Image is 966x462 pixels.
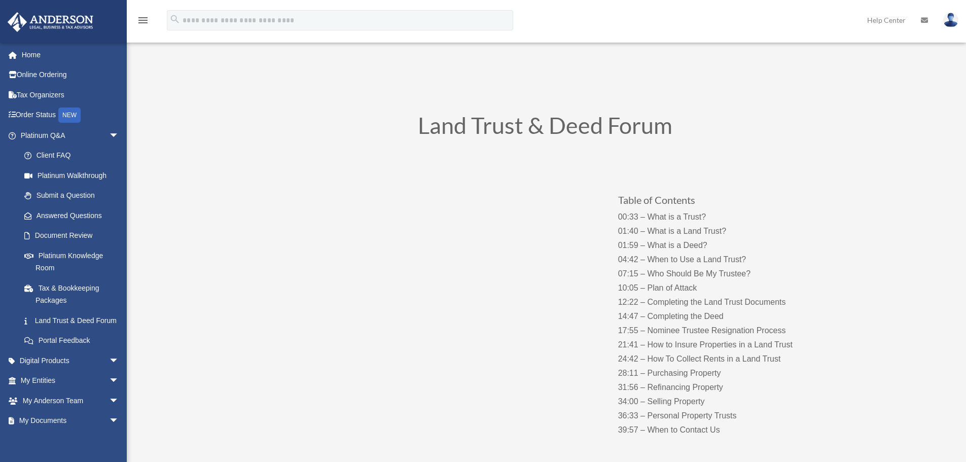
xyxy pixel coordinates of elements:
[14,278,134,310] a: Tax & Bookkeeping Packages
[14,146,134,166] a: Client FAQ
[7,45,134,65] a: Home
[14,310,129,331] a: Land Trust & Deed Forum
[7,85,134,105] a: Tax Organizers
[14,186,134,206] a: Submit a Question
[7,390,134,411] a: My Anderson Teamarrow_drop_down
[169,14,181,25] i: search
[109,411,129,432] span: arrow_drop_down
[14,165,134,186] a: Platinum Walkthrough
[5,12,96,32] img: Anderson Advisors Platinum Portal
[7,350,134,371] a: Digital Productsarrow_drop_down
[137,18,149,26] a: menu
[943,13,958,27] img: User Pic
[109,350,129,371] span: arrow_drop_down
[109,371,129,392] span: arrow_drop_down
[58,108,81,123] div: NEW
[7,125,134,146] a: Platinum Q&Aarrow_drop_down
[109,125,129,146] span: arrow_drop_down
[7,411,134,431] a: My Documentsarrow_drop_down
[618,210,818,437] p: 00:33 – What is a Trust? 01:40 – What is a Land Trust? 01:59 – What is a Deed? 04:42 – When to Us...
[14,205,134,226] a: Answered Questions
[14,245,134,278] a: Platinum Knowledge Room
[14,226,134,246] a: Document Review
[14,331,134,351] a: Portal Feedback
[7,105,134,126] a: Order StatusNEW
[137,14,149,26] i: menu
[109,390,129,411] span: arrow_drop_down
[7,65,134,85] a: Online Ordering
[7,371,134,391] a: My Entitiesarrow_drop_down
[618,195,818,210] h3: Table of Contents
[271,114,819,142] h1: Land Trust & Deed Forum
